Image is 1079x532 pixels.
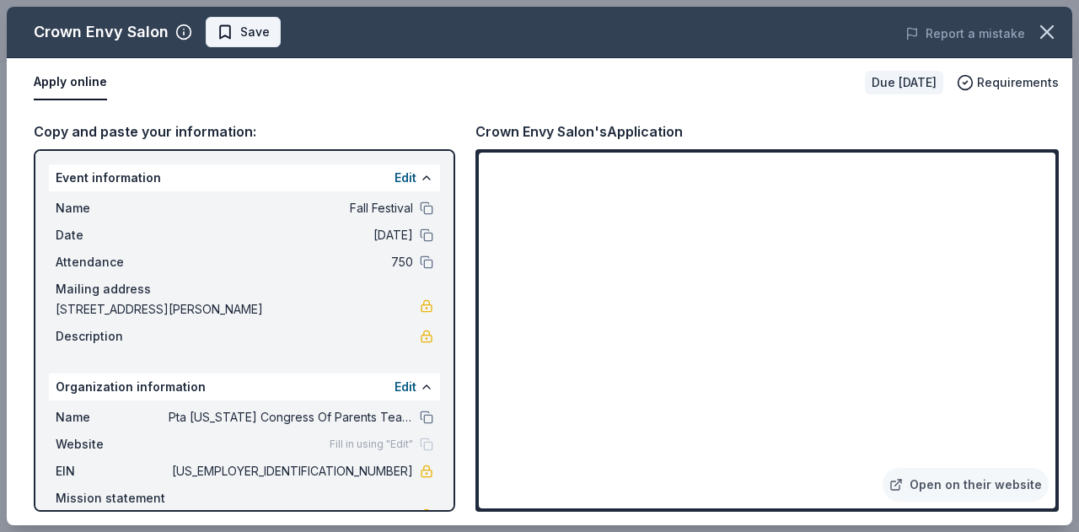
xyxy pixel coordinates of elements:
button: Apply online [34,65,107,100]
span: Save [240,22,270,42]
div: Copy and paste your information: [34,121,455,142]
span: [US_EMPLOYER_IDENTIFICATION_NUMBER] [169,461,413,481]
span: Fill in using "Edit" [330,438,413,451]
div: Crown Envy Salon's Application [475,121,683,142]
span: [STREET_ADDRESS][PERSON_NAME] [56,299,420,320]
div: Mission statement [56,488,433,508]
span: Description [56,326,169,347]
div: Mailing address [56,279,433,299]
div: Organization information [49,373,440,400]
span: Name [56,407,169,427]
span: Date [56,225,169,245]
span: Pta [US_STATE] Congress Of Parents Teachers & Students Inc [169,407,413,427]
span: 750 [169,252,413,272]
span: EIN [56,461,169,481]
a: Open on their website [883,468,1049,502]
button: Save [206,17,281,47]
span: Name [56,198,169,218]
div: Event information [49,164,440,191]
button: Report a mistake [905,24,1025,44]
span: [DATE] [169,225,413,245]
div: Due [DATE] [865,71,943,94]
div: Crown Envy Salon [34,19,169,46]
button: Requirements [957,73,1059,93]
button: Edit [395,377,416,397]
span: Requirements [977,73,1059,93]
span: Attendance [56,252,169,272]
span: Fall Festival [169,198,413,218]
button: Edit [395,168,416,188]
span: Website [56,434,169,454]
